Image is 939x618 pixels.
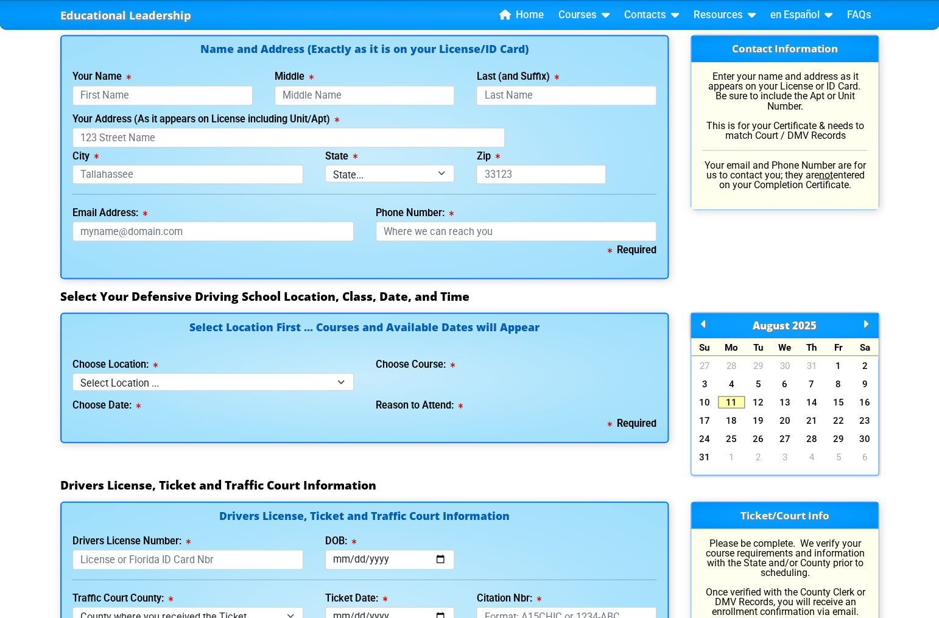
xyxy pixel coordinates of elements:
a: 26 [745,432,772,444]
a: 18 [718,414,745,426]
label: City [72,151,99,161]
a: Home [494,6,549,24]
h4: Drivers License, Ticket and Traffic Court Information [72,510,656,523]
label: Last (and Suffix) [476,72,558,82]
input: mm/dd/yyyy [325,549,455,569]
a: 31 [691,451,718,463]
label: Choose Date: [72,400,141,410]
a: 29 [825,432,851,444]
span: August [753,318,790,332]
a: 5 [745,377,772,390]
a: 6 [851,451,878,463]
a: 30 [851,432,878,444]
input: Last Name [476,85,656,105]
h4: Name and Address (Exactly as it is on your License/ID Card) [72,44,656,54]
a: Courses [554,6,614,24]
input: License or Florida ID Card Nbr [72,549,303,569]
a: 25 [718,432,745,444]
h3: Drivers License, Ticket and Traffic Court Information [60,477,879,492]
a: en Español [765,6,837,24]
a: 7 [798,377,825,390]
a: Educational Leadership [60,5,191,26]
a: 21 [798,414,825,426]
a: 5 [825,451,851,463]
h3: Ticket/Court Info [691,502,878,528]
a: 8 [825,377,851,390]
a: 30 [772,359,798,371]
label: Middle [275,72,314,82]
a: 2 [851,359,878,371]
a: 16 [851,396,878,408]
input: Where we can reach you [376,221,657,241]
a: 14 [798,396,825,408]
a: 24 [691,432,718,444]
a: 28 [798,432,825,444]
div: Fr [825,338,851,356]
a: 20 [772,414,798,426]
a: 3 [691,377,718,390]
input: First Name [72,85,253,105]
a: 11 [718,396,745,408]
div: We [772,338,798,356]
label: Your Address (As it appears on License including Unit/Apt) [72,114,339,124]
label: Ticket Date: [325,593,387,603]
label: Email Address: [72,208,147,217]
a: 27 [772,432,798,444]
p: Enter your name and address as it appears on your License or ID Card. Be sure to include the Apt ... [702,72,867,140]
a: 3 [772,451,798,463]
a: Contacts [619,6,684,24]
h4: Select Location First ... Courses and Available Dates will Appear [72,321,656,346]
div: Sa [851,338,878,356]
u: not [819,169,833,180]
h3: Contact Information [691,35,878,62]
a: 4 [798,451,825,463]
a: 31 [798,359,825,371]
b: Required [608,244,656,255]
a: 1 [718,451,745,463]
a: 13 [772,396,798,408]
a: 10 [691,396,718,408]
a: Resources [689,6,761,24]
label: Traffic Court County: [72,593,173,603]
h3: Select Your Defensive Driving School Location, Class, Date, and Time [60,289,879,303]
span: 2025 [792,318,817,332]
label: Drivers License Number: [72,536,191,546]
input: myname@domain.com [72,221,354,241]
label: Citation Nbr: [476,593,541,603]
input: 123 Street Name [72,127,505,147]
label: Choose Course: [376,359,455,369]
a: 27 [691,359,718,371]
label: Reason to Attend: [376,400,463,410]
a: 1 [825,359,851,371]
input: Tallahassee [72,164,303,184]
label: Choose Location: [72,359,158,369]
a: 28 [718,359,745,371]
a: 2 [745,451,772,463]
input: Middle Name [275,85,455,105]
a: 6 [772,377,798,390]
a: 4 [718,377,745,390]
a: 19 [745,414,772,426]
a: 22 [825,414,851,426]
div: Tu [745,338,772,356]
a: 15 [825,396,851,408]
div: Th [798,338,825,356]
p: Your email and Phone Number are for us to contact you; they are entered on your Completion Certif... [702,160,867,189]
a: 23 [851,414,878,426]
label: Zip [476,151,499,161]
input: 33123 [476,164,606,184]
label: Phone Number: [376,208,454,217]
a: 12 [745,396,772,408]
label: Your Name [72,72,131,82]
b: Required [608,417,656,429]
div: Mo [718,338,745,356]
div: Su [691,338,718,356]
a: 9 [851,377,878,390]
a: FAQs [842,6,876,24]
a: 17 [691,414,718,426]
a: 29 [745,359,772,371]
label: DOB: [325,536,356,546]
label: State [325,151,357,161]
